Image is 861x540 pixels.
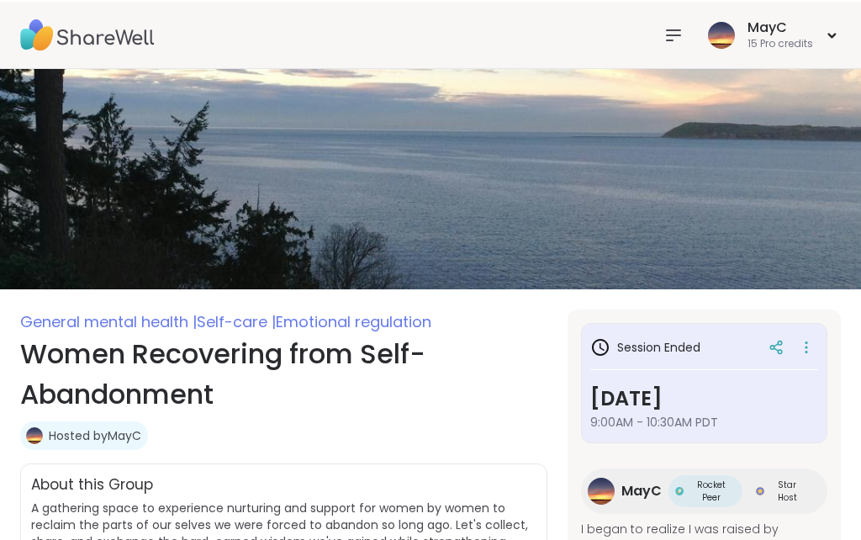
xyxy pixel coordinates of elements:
img: Rocket Peer [675,485,684,494]
a: MayCMayCRocket PeerRocket PeerStar HostStar Host [581,467,827,512]
span: Rocket Peer [687,477,736,502]
h1: Women Recovering from Self-Abandonment [20,332,547,413]
img: Star Host [756,485,764,494]
span: General mental health | [20,310,197,331]
img: MayC [26,426,43,442]
span: Self-care | [197,310,276,331]
h3: Session Ended [590,336,700,356]
img: ShareWell Nav Logo [20,4,155,63]
span: Star Host [768,477,807,502]
h2: About this Group [31,473,153,495]
span: MayC [621,479,662,500]
span: Emotional regulation [276,310,431,331]
a: Hosted byMayC [49,426,141,442]
div: 15 Pro credits [747,35,813,50]
img: MayC [708,20,735,47]
img: MayC [588,476,615,503]
div: MayC [747,17,813,35]
h3: [DATE] [590,382,818,412]
span: 9:00AM - 10:30AM PDT [590,412,818,429]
